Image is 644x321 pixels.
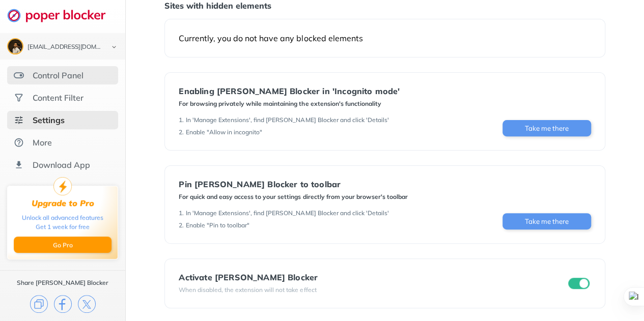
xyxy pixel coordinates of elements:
div: For quick and easy access to your settings directly from your browser's toolbar [179,193,407,201]
div: Upgrade to Pro [32,198,94,208]
img: copy.svg [30,295,48,313]
div: Download App [33,160,90,170]
div: Unlock all advanced features [22,213,103,222]
button: Take me there [502,213,591,229]
div: Get 1 week for free [36,222,90,231]
img: features.svg [14,70,24,80]
div: Enable "Pin to toolbar" [186,221,249,229]
img: logo-webpage.svg [7,8,117,22]
div: Sites with hidden elements [164,1,605,11]
button: Go Pro [14,237,111,253]
div: 2 . [179,128,184,136]
div: Enable "Allow in incognito" [186,128,262,136]
div: 1 . [179,116,184,124]
div: Enabling [PERSON_NAME] Blocker in 'Incognito mode' [179,86,400,96]
img: chevron-bottom-black.svg [108,42,120,52]
div: In 'Manage Extensions', find [PERSON_NAME] Blocker and click 'Details' [186,116,388,124]
div: Share [PERSON_NAME] Blocker [17,279,108,287]
div: More [33,137,52,148]
div: Pin [PERSON_NAME] Blocker to toolbar [179,180,407,189]
div: When disabled, the extension will not take effect [179,286,318,294]
img: settings-selected.svg [14,115,24,125]
img: x.svg [78,295,96,313]
div: Content Filter [33,93,83,103]
div: 1 . [179,209,184,217]
div: Activate [PERSON_NAME] Blocker [179,273,318,282]
img: facebook.svg [54,295,72,313]
div: 2 . [179,221,184,229]
div: Currently, you do not have any blocked elements [179,33,591,43]
img: download-app.svg [14,160,24,170]
div: Control Panel [33,70,83,80]
img: upgrade-to-pro.svg [53,177,72,195]
img: about.svg [14,137,24,148]
div: For browsing privately while maintaining the extension's functionality [179,100,400,108]
img: ACg8ocLUsVKG4fzYFan1J4Y2QiOW2PFCLHAutV7pa5JGNX_gTNooIyyj=s96-c [8,39,22,53]
div: In 'Manage Extensions', find [PERSON_NAME] Blocker and click 'Details' [186,209,388,217]
img: social.svg [14,93,24,103]
div: Settings [33,115,65,125]
div: sobhanrahmani438@gmail.com [27,44,103,51]
button: Take me there [502,120,591,136]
